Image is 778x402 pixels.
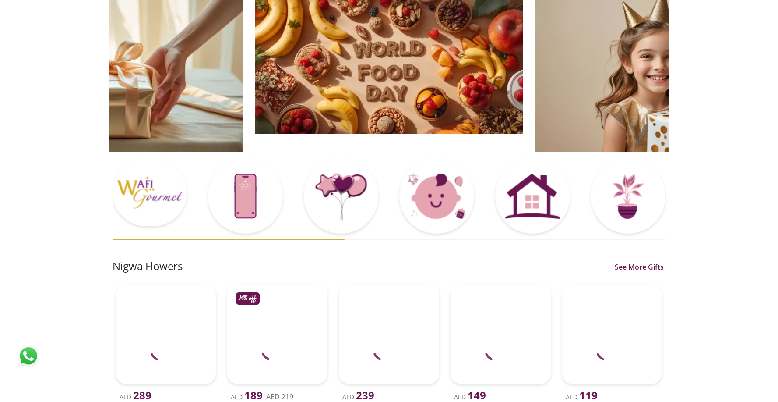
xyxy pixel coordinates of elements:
[208,159,283,235] a: Card Thumbnail
[266,392,293,402] del: AED 219
[18,345,39,367] img: whatsapp
[451,284,551,384] img: uae-gifts-PINK ICE CREAM
[566,393,598,401] span: AED
[339,284,439,384] img: uae-gifts-Bouquet "Mariana"
[231,393,263,401] span: AED
[116,284,216,384] img: uae-gifts-Portofino Bouquet
[239,294,256,303] p: 14%
[304,159,379,235] a: Card Thumbnail
[120,393,151,401] span: AED
[342,393,374,401] span: AED
[399,159,474,235] a: Card Thumbnail
[113,259,183,273] h2: Nigwa Flowers
[562,284,662,384] img: uae-gifts-VA502 Vase Arrangement 5
[113,159,187,228] a: Card Thumbnail
[613,262,666,272] a: See More Gifts
[591,159,666,235] a: Card Thumbnail
[227,284,327,384] img: uae-gifts-Garden Grace Box
[454,393,486,401] span: AED
[249,294,256,303] span: off
[495,159,570,235] a: Card Thumbnail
